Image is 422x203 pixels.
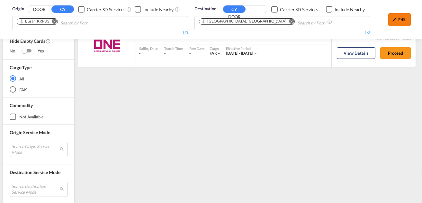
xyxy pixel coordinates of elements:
md-chips-wrap: Chips container. Use arrow keys to select chips. [16,16,124,28]
div: 1/3 [194,30,370,36]
div: Press delete to remove this chip. [201,19,287,24]
div: Include Nearby [143,6,174,13]
div: Carrier SD Services [87,6,125,13]
span: Commodity [10,103,33,108]
span: Destination Service Mode [10,170,60,175]
md-radio-button: FAK [10,86,67,93]
div: Hamburg, DEHAM [201,19,286,24]
span: Origin Service Mode [10,130,50,135]
span: [DATE] - [DATE] [226,51,253,56]
div: not available [19,114,44,120]
div: - [139,51,158,56]
md-icon: Activate this filter to exclude rate cards without rates. [46,39,51,44]
span: Destination [194,6,216,12]
div: 1/3 [12,30,188,36]
md-checkbox: Checkbox No Ink [326,6,365,13]
div: - [164,51,183,56]
md-checkbox: Checkbox No Ink [78,6,125,13]
button: DOOR [223,13,246,20]
span: Hide Empty Cards [10,38,67,48]
span: FAK [210,51,217,56]
md-icon: Unchecked: Search for CY (Container Yard) services for all selected carriers.Checked : Search for... [126,7,131,12]
span: Origin [12,6,24,12]
button: View Details [337,47,375,59]
div: Cargo [210,46,221,51]
button: CY [51,5,74,13]
div: Include Nearby [335,6,365,13]
div: Press delete to remove this chip. [19,19,50,24]
md-icon: icon-pencil [392,17,397,22]
div: Busan, KRPUS [19,19,49,24]
div: icon-pencilEdit [388,13,411,26]
div: Cargo Type [10,64,31,71]
md-chips-wrap: Chips container. Use arrow keys to select chips. [198,16,361,28]
div: Sailing Date [139,46,158,51]
div: Carrier SD Services [280,6,318,13]
div: Transit Time [164,46,183,51]
div: 26 Aug 2025 - 15 Sep 2025 [226,51,253,56]
span: No [10,48,22,54]
md-checkbox: Checkbox No Ink [135,6,174,13]
button: CY [223,5,246,13]
button: Remove [285,19,294,25]
md-checkbox: Checkbox No Ink [271,6,318,13]
md-radio-button: All [10,75,67,82]
md-icon: Unchecked: Ignores neighbouring ports when fetching rates.Checked : Includes neighbouring ports w... [175,7,180,12]
button: Remove [48,19,58,25]
input: Search by Port [297,18,358,28]
div: Free Days [189,46,205,51]
md-icon: icon-chevron-down [217,51,221,56]
div: Effective Period [226,46,258,51]
button: DOOR [28,6,50,13]
input: Search by Port [60,18,121,28]
span: Yes [31,48,44,54]
div: - [189,51,191,56]
img: ONE [86,38,127,54]
button: Proceed [380,47,411,59]
md-icon: icon-chevron-down [253,51,258,56]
